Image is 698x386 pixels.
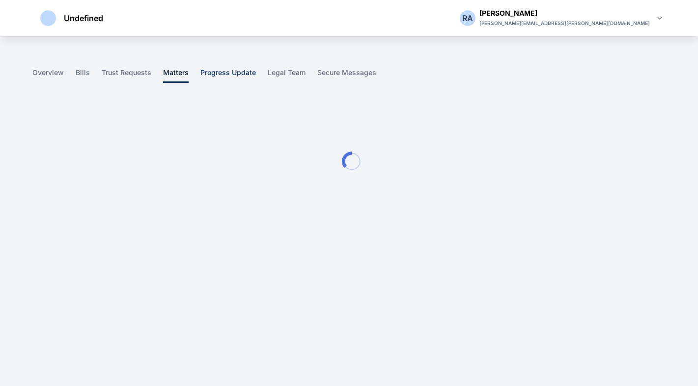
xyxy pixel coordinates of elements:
[268,68,317,83] a: legal team
[76,68,90,83] span: bills
[479,18,650,28] div: [PERSON_NAME][EMAIL_ADDRESS][PERSON_NAME][DOMAIN_NAME]
[460,10,475,26] button: RA
[268,68,306,83] span: legal team
[102,68,151,83] span: trust requests
[479,8,650,18] div: [PERSON_NAME]
[200,68,256,83] span: progress update
[460,12,475,24] div: R A
[317,68,376,83] span: secure messages
[460,8,666,28] button: RA[PERSON_NAME][PERSON_NAME][EMAIL_ADDRESS][PERSON_NAME][DOMAIN_NAME]
[163,68,200,83] a: matters
[32,68,64,83] span: overview
[64,12,103,24] span: undefined
[317,68,388,83] a: secure messages
[102,68,163,83] a: trust requests
[163,68,189,83] span: matters
[200,68,268,83] a: progress update
[32,68,76,83] a: overview
[76,68,102,83] a: bills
